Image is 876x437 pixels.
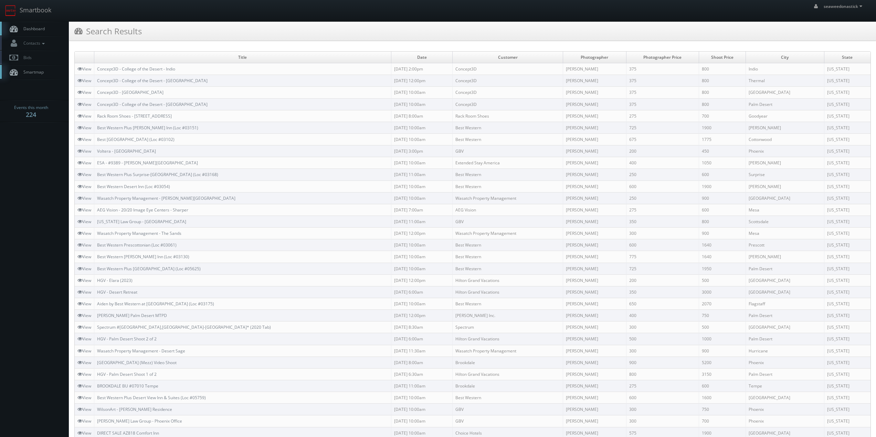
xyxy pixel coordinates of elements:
[453,181,563,192] td: Best Western
[563,110,626,122] td: [PERSON_NAME]
[563,216,626,227] td: [PERSON_NAME]
[699,392,746,404] td: 1600
[77,360,91,365] a: View
[824,357,870,368] td: [US_STATE]
[746,345,824,357] td: Hurricane
[626,286,699,298] td: 350
[626,122,699,133] td: 725
[453,321,563,333] td: Spectrum
[626,192,699,204] td: 250
[94,52,391,63] td: Title
[97,395,206,401] a: Best Western Plus Desert View Inn & Suites (Loc #05759)
[699,63,746,75] td: 800
[699,321,746,333] td: 500
[824,52,870,63] td: State
[453,110,563,122] td: Rack Room Shoes
[453,404,563,415] td: GBV
[97,160,198,166] a: ESA - #9389 - [PERSON_NAME][GEOGRAPHIC_DATA]
[563,52,626,63] td: Photographer
[77,406,91,412] a: View
[97,125,198,131] a: Best Western Plus [PERSON_NAME] Inn (Loc #03151)
[563,204,626,216] td: [PERSON_NAME]
[563,63,626,75] td: [PERSON_NAME]
[824,298,870,309] td: [US_STATE]
[626,392,699,404] td: 600
[746,192,824,204] td: [GEOGRAPHIC_DATA]
[699,263,746,274] td: 1950
[391,63,453,75] td: [DATE] 2:00pm
[824,98,870,110] td: [US_STATE]
[563,145,626,157] td: [PERSON_NAME]
[699,228,746,239] td: 900
[824,3,864,9] span: seaweedonastick
[746,404,824,415] td: Phoenix
[626,110,699,122] td: 275
[453,133,563,145] td: Best Western
[77,219,91,225] a: View
[391,110,453,122] td: [DATE] 8:00am
[699,368,746,380] td: 3150
[77,89,91,95] a: View
[626,98,699,110] td: 375
[824,345,870,357] td: [US_STATE]
[77,313,91,318] a: View
[391,204,453,216] td: [DATE] 7:00am
[453,392,563,404] td: Best Western
[563,368,626,380] td: [PERSON_NAME]
[453,286,563,298] td: Hilton Grand Vacations
[97,348,185,354] a: Wasatch Property Management - Desert Sage
[824,75,870,87] td: [US_STATE]
[97,219,186,225] a: [US_STATE] Law Group - [GEOGRAPHIC_DATA]
[391,368,453,380] td: [DATE] 6:30am
[746,133,824,145] td: Cottonwood
[699,274,746,286] td: 500
[77,160,91,166] a: View
[453,380,563,392] td: Brookdale
[391,286,453,298] td: [DATE] 6:00am
[77,418,91,424] a: View
[563,157,626,169] td: [PERSON_NAME]
[746,380,824,392] td: Tempe
[77,172,91,177] a: View
[391,310,453,321] td: [DATE] 12:00pm
[391,251,453,263] td: [DATE] 10:00am
[453,52,563,63] td: Customer
[97,113,172,119] a: Rack Room Shoes - [STREET_ADDRESS]
[699,110,746,122] td: 700
[77,254,91,260] a: View
[746,298,824,309] td: Flagstaff
[391,321,453,333] td: [DATE] 8:30am
[699,415,746,427] td: 700
[97,324,271,330] a: Spectrum #[GEOGRAPHIC_DATA],[GEOGRAPHIC_DATA]-[GEOGRAPHIC_DATA]* (2020 Tab)
[626,263,699,274] td: 725
[77,195,91,201] a: View
[77,101,91,107] a: View
[626,357,699,368] td: 900
[97,289,137,295] a: HGV - Desert Retreat
[391,274,453,286] td: [DATE] 12:00pm
[391,404,453,415] td: [DATE] 10:00am
[391,192,453,204] td: [DATE] 10:00am
[626,169,699,181] td: 250
[626,415,699,427] td: 300
[824,228,870,239] td: [US_STATE]
[824,310,870,321] td: [US_STATE]
[699,286,746,298] td: 3000
[563,122,626,133] td: [PERSON_NAME]
[824,263,870,274] td: [US_STATE]
[699,122,746,133] td: 1900
[77,336,91,342] a: View
[746,415,824,427] td: Phoenix
[77,324,91,330] a: View
[77,78,91,84] a: View
[626,404,699,415] td: 300
[824,321,870,333] td: [US_STATE]
[699,145,746,157] td: 450
[77,266,91,272] a: View
[97,336,157,342] a: HGV - Palm Desert Shoot 2 of 2
[563,181,626,192] td: [PERSON_NAME]
[391,239,453,251] td: [DATE] 10:00am
[746,122,824,133] td: [PERSON_NAME]
[699,87,746,98] td: 800
[14,104,48,111] span: Events this month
